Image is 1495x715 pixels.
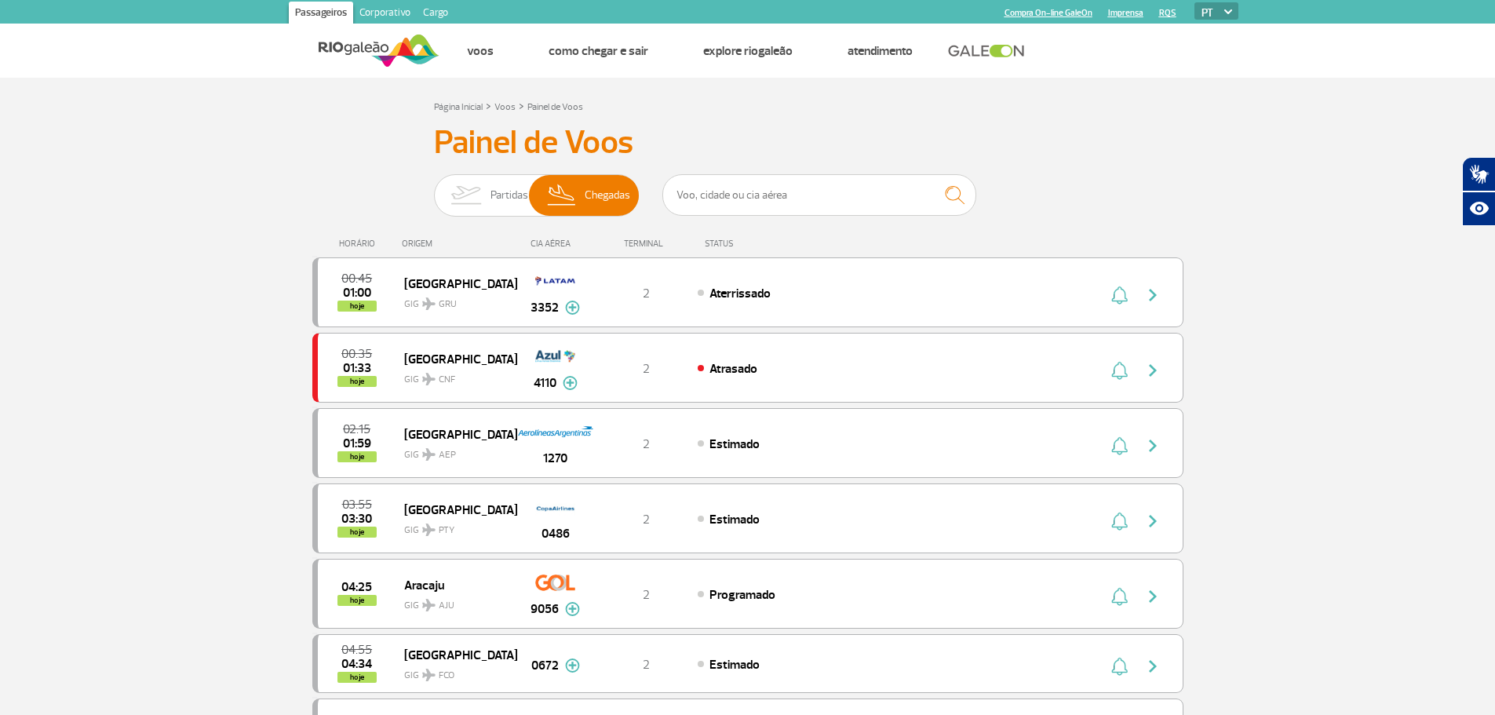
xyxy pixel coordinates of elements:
span: Chegadas [585,175,630,216]
span: GRU [439,297,457,312]
span: Estimado [709,512,760,527]
img: seta-direita-painel-voo.svg [1143,436,1162,455]
span: 9056 [531,600,559,618]
a: Painel de Voos [527,101,583,113]
span: 2025-09-26 03:55:00 [342,499,372,510]
a: Explore RIOgaleão [703,43,793,59]
a: Voos [467,43,494,59]
span: 2 [643,512,650,527]
span: Atrasado [709,361,757,377]
img: sino-painel-voo.svg [1111,587,1128,606]
span: GIG [404,660,505,683]
span: 2025-09-26 00:35:00 [341,348,372,359]
span: [GEOGRAPHIC_DATA] [404,644,505,665]
img: destiny_airplane.svg [422,297,436,310]
a: Passageiros [289,2,353,27]
span: 4110 [534,374,556,392]
span: GIG [404,590,505,613]
span: Aracaju [404,575,505,595]
input: Voo, cidade ou cia aérea [662,174,976,216]
img: mais-info-painel-voo.svg [565,602,580,616]
span: 2 [643,587,650,603]
span: AJU [439,599,454,613]
img: seta-direita-painel-voo.svg [1143,512,1162,531]
span: hoje [337,451,377,462]
div: ORIGEM [402,239,516,249]
img: sino-painel-voo.svg [1111,657,1128,676]
span: GIG [404,440,505,462]
a: Atendimento [848,43,913,59]
div: Plugin de acessibilidade da Hand Talk. [1462,157,1495,226]
span: hoje [337,595,377,606]
span: 2025-09-26 01:59:00 [343,438,371,449]
img: sino-painel-voo.svg [1111,436,1128,455]
span: 2 [643,436,650,452]
img: seta-direita-painel-voo.svg [1143,286,1162,305]
a: > [519,97,524,115]
span: 2025-09-26 01:00:00 [343,287,371,298]
span: 1270 [543,449,567,468]
span: 2025-09-26 04:55:00 [341,644,372,655]
span: 2 [643,286,650,301]
span: Partidas [490,175,528,216]
a: Cargo [417,2,454,27]
span: 0672 [531,656,559,675]
img: seta-direita-painel-voo.svg [1143,587,1162,606]
span: hoje [337,672,377,683]
span: hoje [337,527,377,538]
span: GIG [404,289,505,312]
a: RQS [1159,8,1176,18]
span: [GEOGRAPHIC_DATA] [404,424,505,444]
span: 3352 [531,298,559,317]
img: destiny_airplane.svg [422,523,436,536]
a: Como chegar e sair [549,43,648,59]
span: hoje [337,301,377,312]
a: Compra On-line GaleOn [1005,8,1092,18]
img: seta-direita-painel-voo.svg [1143,361,1162,380]
span: FCO [439,669,454,683]
div: TERMINAL [595,239,697,249]
img: sino-painel-voo.svg [1111,512,1128,531]
span: AEP [439,448,456,462]
div: CIA AÉREA [516,239,595,249]
button: Abrir tradutor de língua de sinais. [1462,157,1495,192]
span: GIG [404,364,505,387]
a: Imprensa [1108,8,1143,18]
span: 2025-09-26 01:33:00 [343,363,371,374]
span: CNF [439,373,455,387]
a: > [486,97,491,115]
img: mais-info-painel-voo.svg [565,658,580,673]
span: 2 [643,361,650,377]
img: destiny_airplane.svg [422,373,436,385]
span: GIG [404,515,505,538]
h3: Painel de Voos [434,123,1062,162]
div: HORÁRIO [317,239,403,249]
span: 2025-09-26 00:45:00 [341,273,372,284]
span: PTY [439,523,454,538]
a: Corporativo [353,2,417,27]
span: Aterrissado [709,286,771,301]
span: Estimado [709,657,760,673]
span: [GEOGRAPHIC_DATA] [404,348,505,369]
span: 2025-09-26 02:15:00 [343,424,370,435]
span: 2025-09-26 04:34:00 [341,658,372,669]
img: mais-info-painel-voo.svg [563,376,578,390]
span: Programado [709,587,775,603]
span: Estimado [709,436,760,452]
span: hoje [337,376,377,387]
span: 2 [643,657,650,673]
img: seta-direita-painel-voo.svg [1143,657,1162,676]
span: [GEOGRAPHIC_DATA] [404,273,505,294]
img: destiny_airplane.svg [422,448,436,461]
img: slider-desembarque [539,175,585,216]
a: Voos [494,101,516,113]
span: 0486 [541,524,570,543]
a: Página Inicial [434,101,483,113]
div: STATUS [697,239,825,249]
img: destiny_airplane.svg [422,669,436,681]
img: sino-painel-voo.svg [1111,361,1128,380]
img: sino-painel-voo.svg [1111,286,1128,305]
span: 2025-09-26 03:30:00 [341,513,372,524]
img: mais-info-painel-voo.svg [565,301,580,315]
img: slider-embarque [441,175,490,216]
